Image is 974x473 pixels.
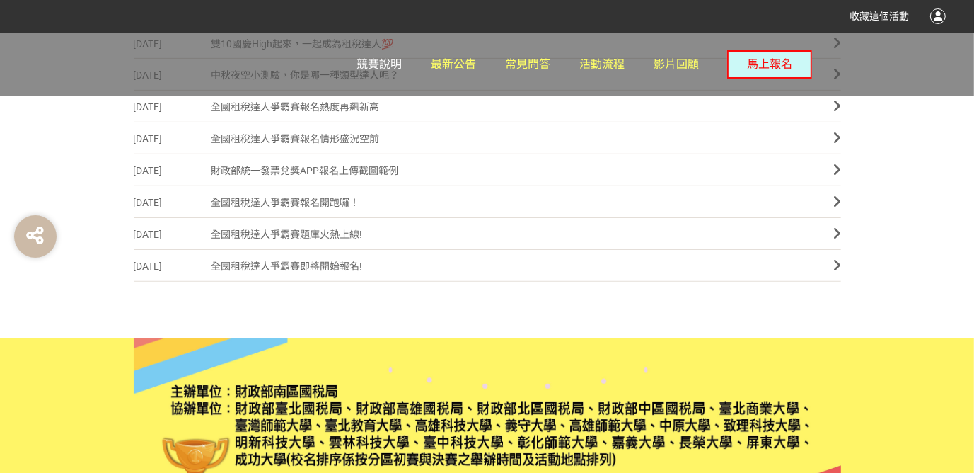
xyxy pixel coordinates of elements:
[747,57,792,71] span: 馬上報名
[211,91,813,123] span: 全國租稅達人爭霸賽報名熱度再飆新高
[134,154,841,186] a: [DATE]財政部統一發票兌獎APP報名上傳截圖範例
[134,91,211,123] span: [DATE]
[654,33,699,96] a: 影片回顧
[654,57,699,71] span: 影片回顧
[211,219,813,251] span: 全國租稅達人爭霸賽題庫火熱上線!
[134,186,841,218] a: [DATE]全國租稅達人爭霸賽報名開跑囉！
[505,57,550,71] span: 常見問答
[579,33,625,96] a: 活動流程
[727,50,812,79] button: 馬上報名
[134,250,841,282] a: [DATE]全國租稅達人爭霸賽即將開始報名!
[211,155,813,187] span: 財政部統一發票兌獎APP報名上傳截圖範例
[134,123,211,155] span: [DATE]
[211,187,813,219] span: 全國租稅達人爭霸賽報名開跑囉！
[134,91,841,122] a: [DATE]全國租稅達人爭霸賽報名熱度再飆新高
[431,57,476,71] span: 最新公告
[357,57,402,71] span: 競賽說明
[134,251,211,283] span: [DATE]
[357,33,402,96] a: 競賽說明
[134,219,211,251] span: [DATE]
[134,155,211,187] span: [DATE]
[579,57,625,71] span: 活動流程
[134,187,211,219] span: [DATE]
[211,251,813,283] span: 全國租稅達人爭霸賽即將開始報名!
[134,218,841,250] a: [DATE]全國租稅達人爭霸賽題庫火熱上線!
[431,33,476,96] a: 最新公告
[211,123,813,155] span: 全國租稅達人爭霸賽報名情形盛況空前
[505,33,550,96] a: 常見問答
[134,122,841,154] a: [DATE]全國租稅達人爭霸賽報名情形盛況空前
[850,11,909,22] span: 收藏這個活動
